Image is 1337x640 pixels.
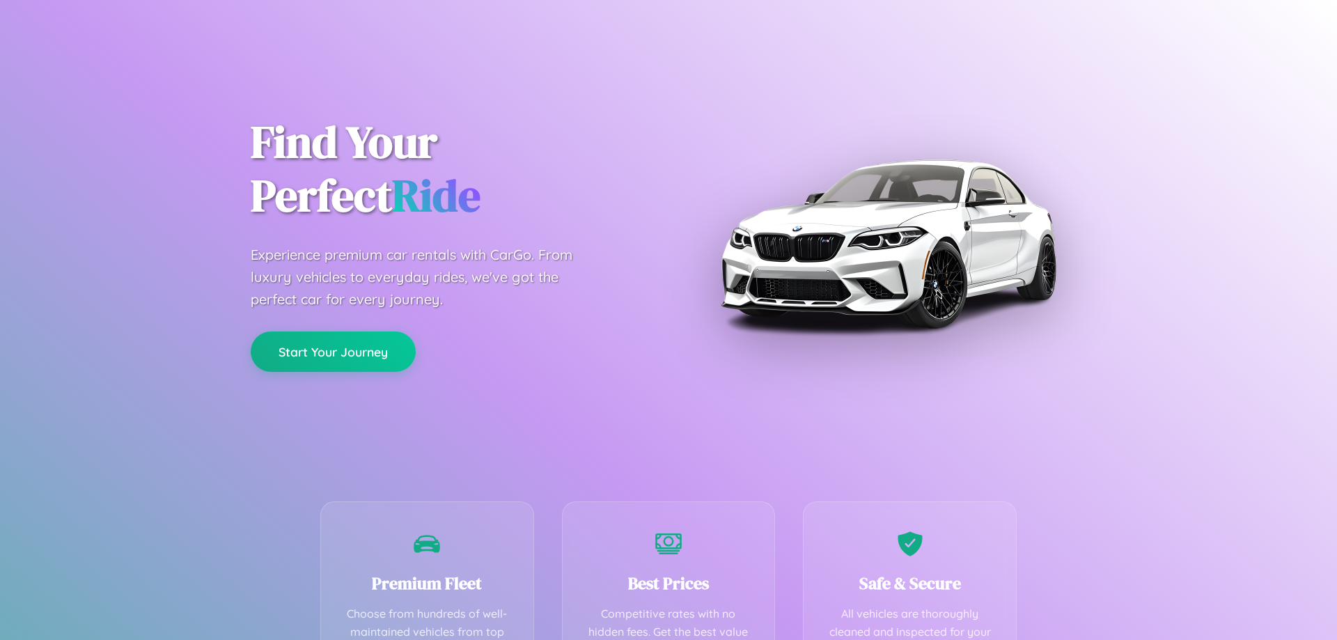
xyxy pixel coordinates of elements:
[584,572,754,595] h3: Best Prices
[251,116,648,223] h1: Find Your Perfect
[251,331,416,372] button: Start Your Journey
[714,70,1062,418] img: Premium BMW car rental vehicle
[392,165,480,226] span: Ride
[342,572,513,595] h3: Premium Fleet
[251,244,599,311] p: Experience premium car rentals with CarGo. From luxury vehicles to everyday rides, we've got the ...
[824,572,995,595] h3: Safe & Secure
